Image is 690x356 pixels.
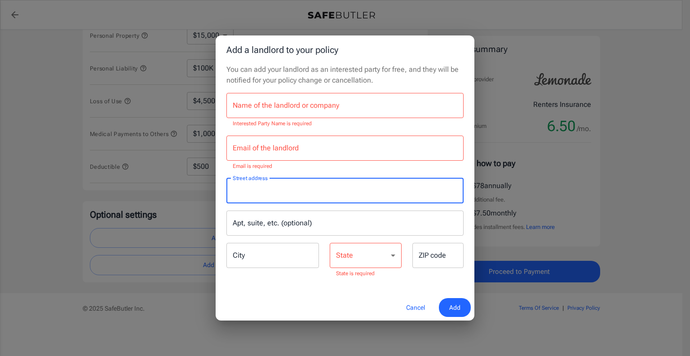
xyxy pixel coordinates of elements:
[233,174,268,182] label: Street address
[216,35,474,64] h2: Add a landlord to your policy
[226,64,464,86] p: You can add your landlord as an interested party for free, and they will be notified for your pol...
[449,302,460,313] span: Add
[233,162,457,171] p: Email is required
[439,298,471,317] button: Add
[336,269,395,278] p: State is required
[396,298,435,317] button: Cancel
[233,119,457,128] p: Interested Party Name is required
